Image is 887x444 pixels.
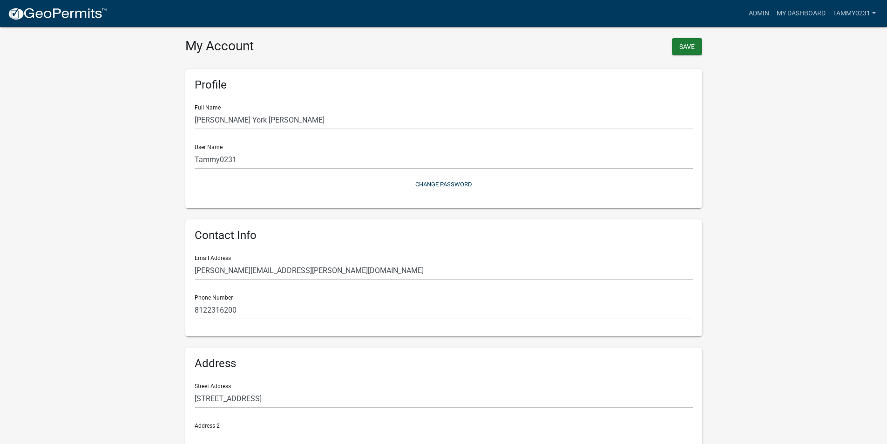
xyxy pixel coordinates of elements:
[672,38,702,55] button: Save
[195,78,693,92] h6: Profile
[773,5,829,22] a: My Dashboard
[195,229,693,242] h6: Contact Info
[195,177,693,192] button: Change Password
[829,5,880,22] a: Tammy0231
[185,38,437,54] h3: My Account
[195,357,693,370] h6: Address
[745,5,773,22] a: Admin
